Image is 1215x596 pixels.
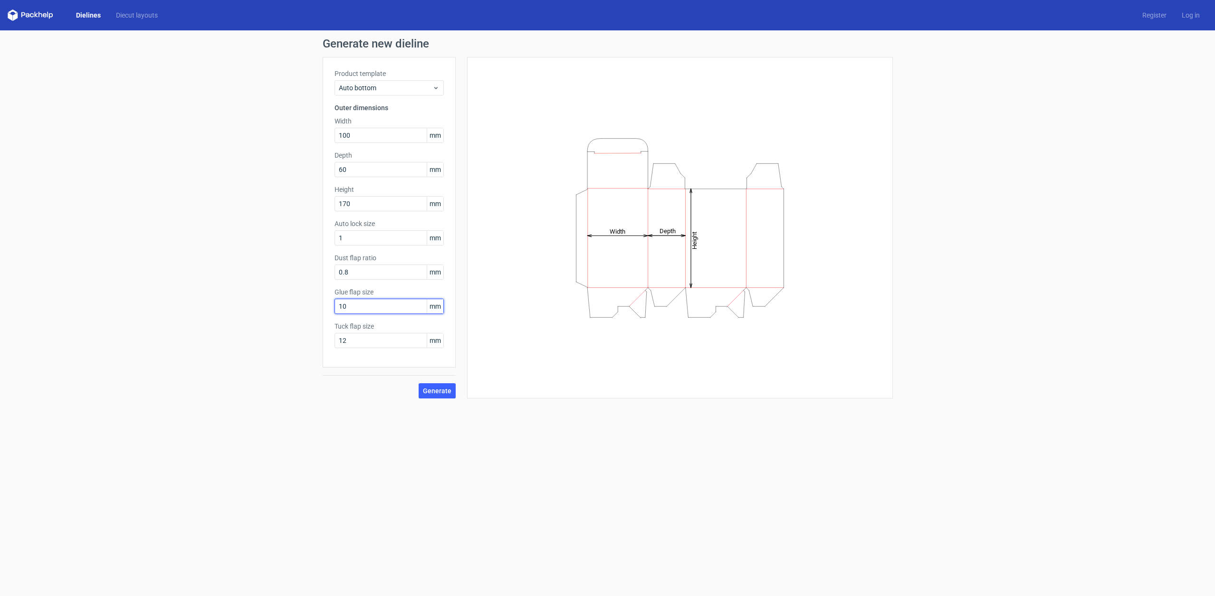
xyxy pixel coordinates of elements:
[335,103,444,113] h3: Outer dimensions
[427,162,443,177] span: mm
[427,197,443,211] span: mm
[1135,10,1174,20] a: Register
[659,227,675,235] tspan: Depth
[339,83,432,93] span: Auto bottom
[323,38,893,49] h1: Generate new dieline
[335,287,444,297] label: Glue flap size
[609,227,625,235] tspan: Width
[1174,10,1207,20] a: Log in
[335,322,444,331] label: Tuck flap size
[690,231,698,249] tspan: Height
[427,231,443,245] span: mm
[427,128,443,142] span: mm
[427,299,443,313] span: mm
[419,383,456,398] button: Generate
[335,253,444,263] label: Dust flap ratio
[68,10,108,20] a: Dielines
[335,219,444,228] label: Auto lock size
[427,265,443,279] span: mm
[335,185,444,194] label: Height
[423,388,451,394] span: Generate
[427,333,443,348] span: mm
[335,151,444,160] label: Depth
[108,10,165,20] a: Diecut layouts
[335,69,444,78] label: Product template
[335,116,444,126] label: Width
